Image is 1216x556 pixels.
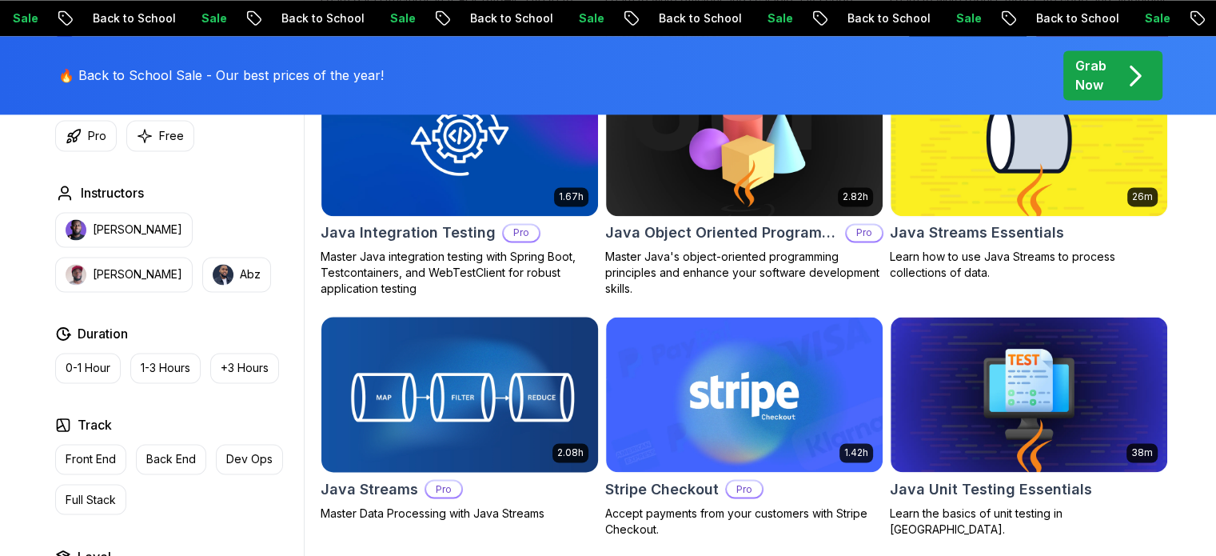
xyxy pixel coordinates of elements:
[891,61,1167,216] img: Java Streams Essentials card
[1021,10,1130,26] p: Back to School
[66,491,116,507] p: Full Stack
[66,219,86,240] img: instructor img
[66,264,86,285] img: instructor img
[55,212,193,247] button: instructor img[PERSON_NAME]
[605,222,839,244] h2: Java Object Oriented Programming
[844,446,868,459] p: 1.42h
[832,10,941,26] p: Back to School
[58,66,384,85] p: 🔥 Back to School Sale - Our best prices of the year!
[727,481,762,497] p: Pro
[564,10,615,26] p: Sale
[1075,56,1106,94] p: Grab Now
[88,128,106,144] p: Pro
[126,120,194,151] button: Free
[321,61,598,216] img: Java Integration Testing card
[321,222,496,244] h2: Java Integration Testing
[213,264,233,285] img: instructor img
[941,10,992,26] p: Sale
[890,60,1168,281] a: Java Streams Essentials card26mJava Streams EssentialsLearn how to use Java Streams to process co...
[605,249,883,297] p: Master Java's object-oriented programming principles and enhance your software development skills.
[375,10,426,26] p: Sale
[890,316,1168,537] a: Java Unit Testing Essentials card38mJava Unit Testing EssentialsLearn the basics of unit testing ...
[426,481,461,497] p: Pro
[141,360,190,376] p: 1-3 Hours
[890,249,1168,281] p: Learn how to use Java Streams to process collections of data.
[891,317,1167,472] img: Java Unit Testing Essentials card
[314,313,604,475] img: Java Streams card
[78,10,186,26] p: Back to School
[890,505,1168,537] p: Learn the basics of unit testing in [GEOGRAPHIC_DATA].
[605,505,883,537] p: Accept payments from your customers with Stripe Checkout.
[159,128,184,144] p: Free
[321,60,599,297] a: Java Integration Testing card1.67hNEWJava Integration TestingProMaster Java integration testing w...
[55,353,121,383] button: 0-1 Hour
[1131,446,1153,459] p: 38m
[55,120,117,151] button: Pro
[504,225,539,241] p: Pro
[146,451,196,467] p: Back End
[606,61,883,216] img: Java Object Oriented Programming card
[890,222,1064,244] h2: Java Streams Essentials
[559,190,584,203] p: 1.67h
[78,324,128,343] h2: Duration
[130,353,201,383] button: 1-3 Hours
[843,190,868,203] p: 2.82h
[605,60,883,297] a: Java Object Oriented Programming card2.82hJava Object Oriented ProgrammingProMaster Java's object...
[55,484,126,514] button: Full Stack
[847,225,882,241] p: Pro
[226,451,273,467] p: Dev Ops
[321,249,599,297] p: Master Java integration testing with Spring Boot, Testcontainers, and WebTestClient for robust ap...
[66,451,116,467] p: Front End
[606,317,883,472] img: Stripe Checkout card
[1130,10,1181,26] p: Sale
[1132,190,1153,203] p: 26m
[644,10,752,26] p: Back to School
[81,183,144,202] h2: Instructors
[186,10,237,26] p: Sale
[321,505,599,521] p: Master Data Processing with Java Streams
[321,316,599,521] a: Java Streams card2.08hJava StreamsProMaster Data Processing with Java Streams
[557,446,584,459] p: 2.08h
[890,478,1092,500] h2: Java Unit Testing Essentials
[136,444,206,474] button: Back End
[66,360,110,376] p: 0-1 Hour
[55,257,193,292] button: instructor img[PERSON_NAME]
[221,360,269,376] p: +3 Hours
[752,10,803,26] p: Sale
[605,316,883,537] a: Stripe Checkout card1.42hStripe CheckoutProAccept payments from your customers with Stripe Checkout.
[210,353,279,383] button: +3 Hours
[202,257,271,292] button: instructor imgAbz
[216,444,283,474] button: Dev Ops
[93,222,182,238] p: [PERSON_NAME]
[455,10,564,26] p: Back to School
[78,415,112,434] h2: Track
[605,478,719,500] h2: Stripe Checkout
[266,10,375,26] p: Back to School
[93,266,182,282] p: [PERSON_NAME]
[321,478,418,500] h2: Java Streams
[240,266,261,282] p: Abz
[55,444,126,474] button: Front End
